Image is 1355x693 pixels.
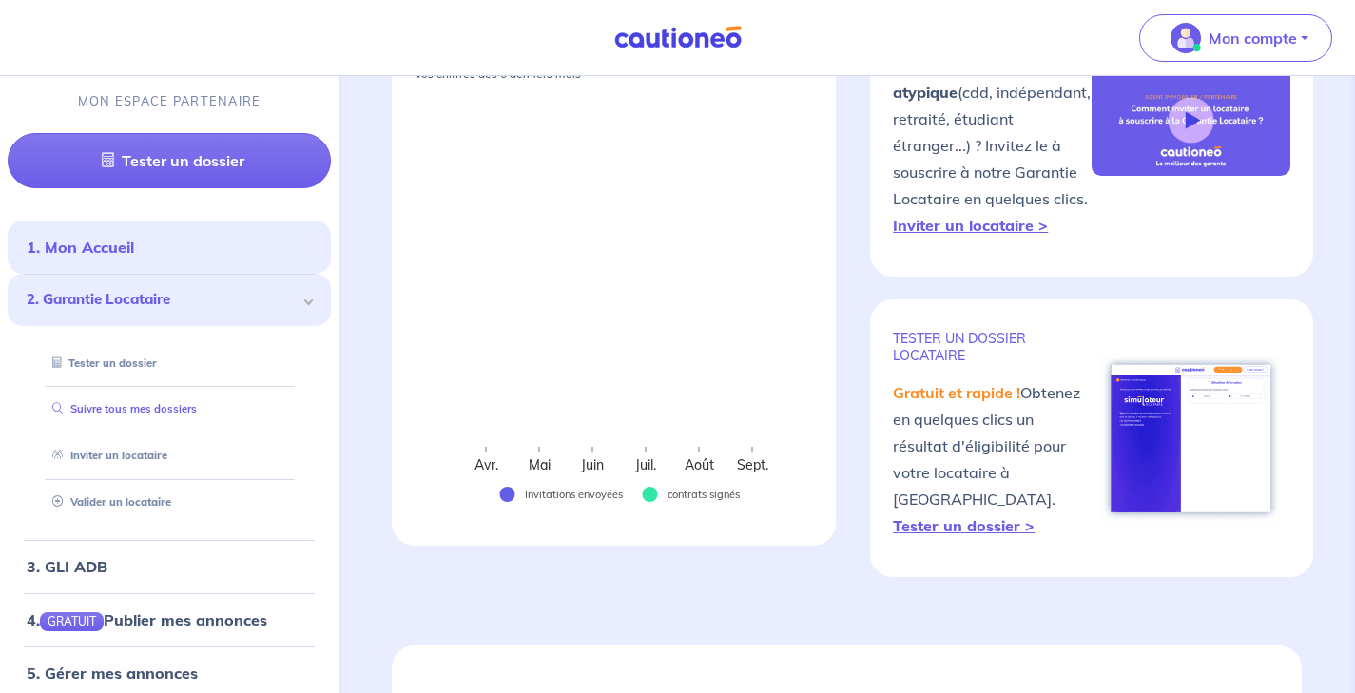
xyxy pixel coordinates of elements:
a: Valider un locataire [45,495,171,509]
p: Mon compte [1209,27,1297,49]
img: illu_account_valid_menu.svg [1171,23,1201,53]
div: Valider un locataire [30,487,308,518]
div: 3. GLI ADB [8,548,331,586]
text: Août [685,456,714,473]
div: 1. Mon Accueil [8,228,331,266]
div: Inviter un locataire [30,440,308,472]
button: illu_account_valid_menu.svgMon compte [1139,14,1332,62]
a: 1. Mon Accueil [27,238,134,257]
text: Mai [529,456,551,473]
img: Cautioneo [607,26,749,49]
em: Gratuit et rapide ! [893,383,1020,402]
p: TESTER un dossier locataire [893,330,1092,364]
p: Obtenez en quelques clics un résultat d'éligibilité pour votre locataire à [GEOGRAPHIC_DATA]. [893,379,1092,539]
text: Sept. [737,456,768,473]
p: MON ESPACE PARTENAIRE [78,92,261,110]
img: video-gli-new-none.jpg [1092,65,1290,177]
text: Avr. [474,456,498,473]
img: simulateur.png [1101,355,1281,522]
a: Suivre tous mes dossiers [45,402,197,415]
a: Tester un dossier [45,356,157,370]
div: 5. Gérer mes annonces [8,654,331,692]
div: 4.GRATUITPublier mes annonces [8,601,331,639]
div: 2. Garantie Locataire [8,274,331,326]
a: 3. GLI ADB [27,557,107,576]
span: 2. Garantie Locataire [27,289,298,311]
a: Inviter un locataire [45,449,167,462]
a: 4.GRATUITPublier mes annonces [27,610,267,629]
p: (cdd, indépendant, retraité, étudiant étranger...) ? Invitez le à souscrire à notre Garantie Loca... [893,26,1092,239]
div: Suivre tous mes dossiers [30,394,308,425]
a: 5. Gérer mes annonces [27,664,198,683]
div: Tester un dossier [30,348,308,379]
a: Tester un dossier > [893,516,1035,535]
a: Inviter un locataire > [893,216,1048,235]
a: Tester un dossier [8,133,331,188]
text: Juil. [634,456,656,473]
text: Juin [580,456,604,473]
